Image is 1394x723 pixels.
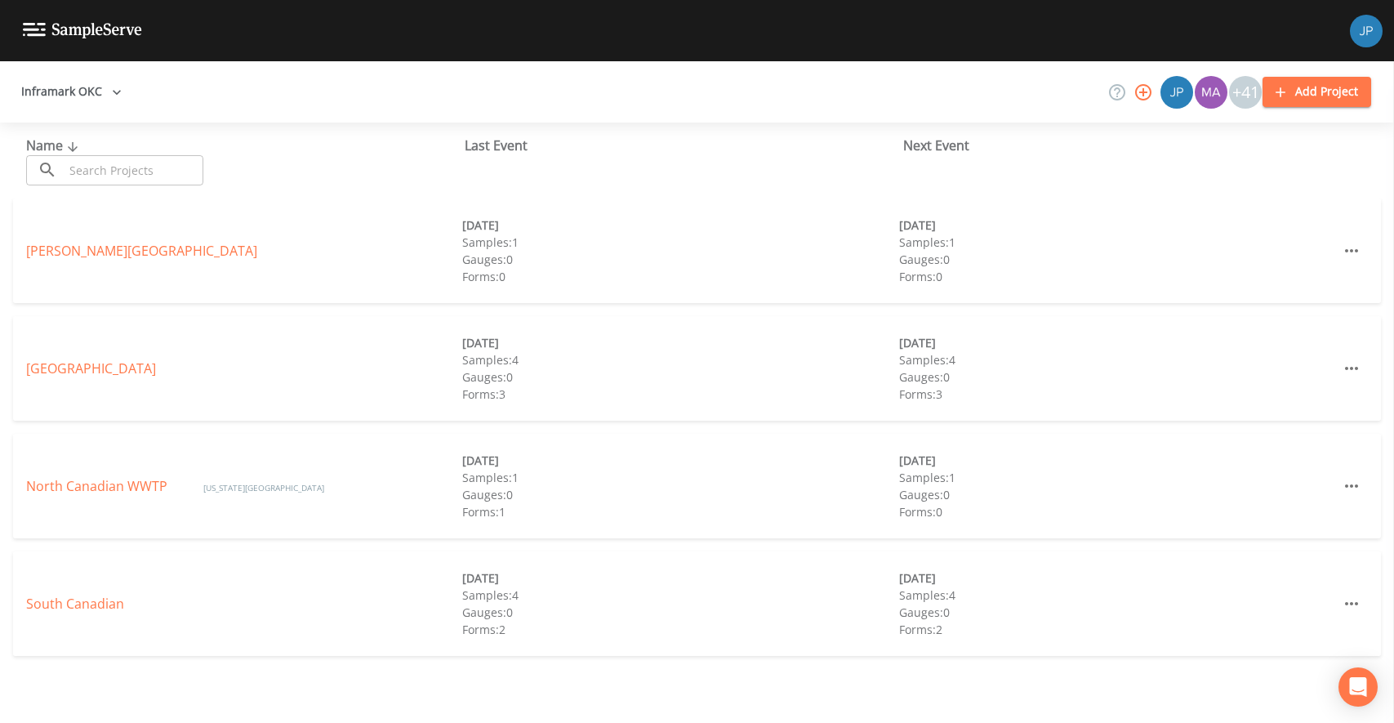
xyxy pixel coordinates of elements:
div: [DATE] [462,452,898,469]
div: Gauges: 0 [462,251,898,268]
div: [DATE] [462,569,898,587]
div: [DATE] [899,569,1335,587]
div: Forms: 1 [462,503,898,520]
a: [GEOGRAPHIC_DATA] [26,359,156,377]
div: Samples: 1 [462,469,898,486]
div: Samples: 4 [899,587,1335,604]
div: Samples: 4 [462,587,898,604]
div: Open Intercom Messenger [1338,667,1378,707]
div: Next Event [903,136,1342,155]
div: [DATE] [899,334,1335,351]
div: Samples: 1 [899,234,1335,251]
div: [DATE] [899,216,1335,234]
a: South Canadian [26,595,124,613]
div: Gauges: 0 [899,486,1335,503]
img: 502337415b6b4aaef10ff0d2da772407 [1195,76,1227,109]
div: [DATE] [899,452,1335,469]
div: Gauges: 0 [899,604,1335,621]
div: Gauges: 0 [899,251,1335,268]
div: Samples: 4 [899,351,1335,368]
a: North Canadian WWTP [26,477,171,495]
div: [DATE] [462,334,898,351]
a: [PERSON_NAME][GEOGRAPHIC_DATA] [26,242,257,260]
div: Forms: 0 [462,268,898,285]
button: Inframark OKC [15,77,128,107]
div: Forms: 3 [462,386,898,403]
div: Forms: 3 [899,386,1335,403]
input: Search Projects [64,155,203,185]
div: Last Event [465,136,903,155]
div: Joshua gere Paul [1160,76,1194,109]
div: Samples: 1 [899,469,1335,486]
img: 41241ef155101aa6d92a04480b0d0000 [1160,76,1193,109]
div: [DATE] [462,216,898,234]
div: Forms: 0 [899,503,1335,520]
div: +41 [1229,76,1262,109]
div: Gauges: 0 [462,604,898,621]
div: Samples: 1 [462,234,898,251]
img: 41241ef155101aa6d92a04480b0d0000 [1350,15,1383,47]
div: Forms: 2 [462,621,898,638]
div: Gauges: 0 [899,368,1335,386]
div: Samples: 4 [462,351,898,368]
div: Gauges: 0 [462,486,898,503]
img: logo [23,23,142,38]
div: Forms: 0 [899,268,1335,285]
span: Name [26,136,82,154]
button: Add Project [1263,77,1371,107]
span: [US_STATE][GEOGRAPHIC_DATA] [203,482,324,493]
div: Gauges: 0 [462,368,898,386]
div: mason.berry@inframark.com [1194,76,1228,109]
div: Forms: 2 [899,621,1335,638]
